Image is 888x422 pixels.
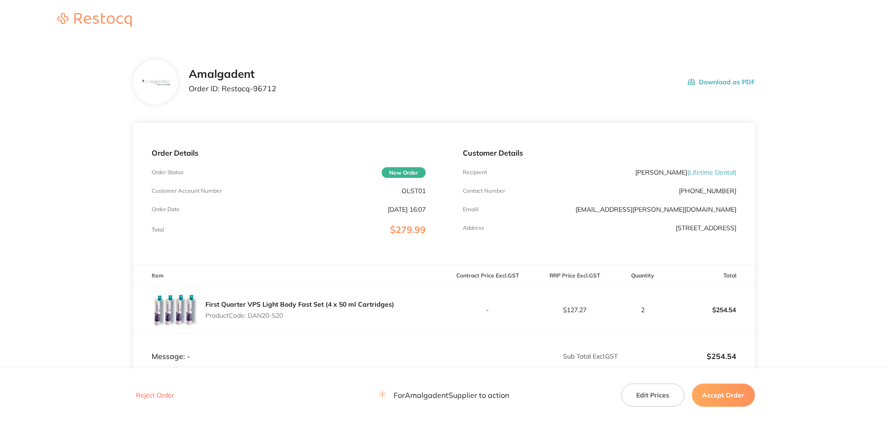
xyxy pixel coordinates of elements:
[379,391,509,400] p: For Amalgadent Supplier to action
[619,306,667,314] p: 2
[390,224,426,235] span: $279.99
[668,265,755,287] th: Total
[445,353,618,360] p: Sub Total Excl. GST
[205,300,394,309] a: First Quarter VPS Light Body Fast Set (4 x 50 ml Cartridges)
[152,169,184,176] p: Order Status
[463,149,736,157] p: Customer Details
[189,84,276,93] p: Order ID: Restocq- 96712
[152,188,222,194] p: Customer Account Number
[152,287,198,333] img: ZHZyZ2E1YQ
[152,206,180,213] p: Order Date
[402,187,426,195] p: OLST01
[48,13,141,28] a: Restocq logo
[679,187,736,195] p: [PHONE_NUMBER]
[133,333,444,361] td: Message: -
[141,78,171,86] img: b285Ymlzag
[692,384,755,407] button: Accept Order
[152,149,425,157] p: Order Details
[688,68,755,96] button: Download as PDF
[382,167,426,178] span: New Order
[463,225,484,231] p: Address
[621,384,684,407] button: Edit Prices
[687,168,736,176] span: ( Lifetime Dental )
[133,265,444,287] th: Item
[152,227,164,233] p: Total
[668,299,754,321] p: $254.54
[444,265,531,287] th: Contract Price Excl. GST
[133,391,177,400] button: Reject Order
[445,306,531,314] p: -
[575,205,736,214] a: [EMAIL_ADDRESS][PERSON_NAME][DOMAIN_NAME]
[463,169,487,176] p: Recipient
[463,188,505,194] p: Contact Number
[48,13,141,27] img: Restocq logo
[619,352,736,360] p: $254.54
[531,306,618,314] p: $127.27
[463,206,479,213] p: Emaill
[635,169,736,176] p: [PERSON_NAME]
[205,312,394,319] p: Product Code: DAN20-520
[189,68,276,81] h2: Amalgadent
[388,206,426,213] p: [DATE] 16:07
[618,265,668,287] th: Quantity
[531,265,618,287] th: RRP Price Excl. GST
[676,224,736,232] p: [STREET_ADDRESS]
